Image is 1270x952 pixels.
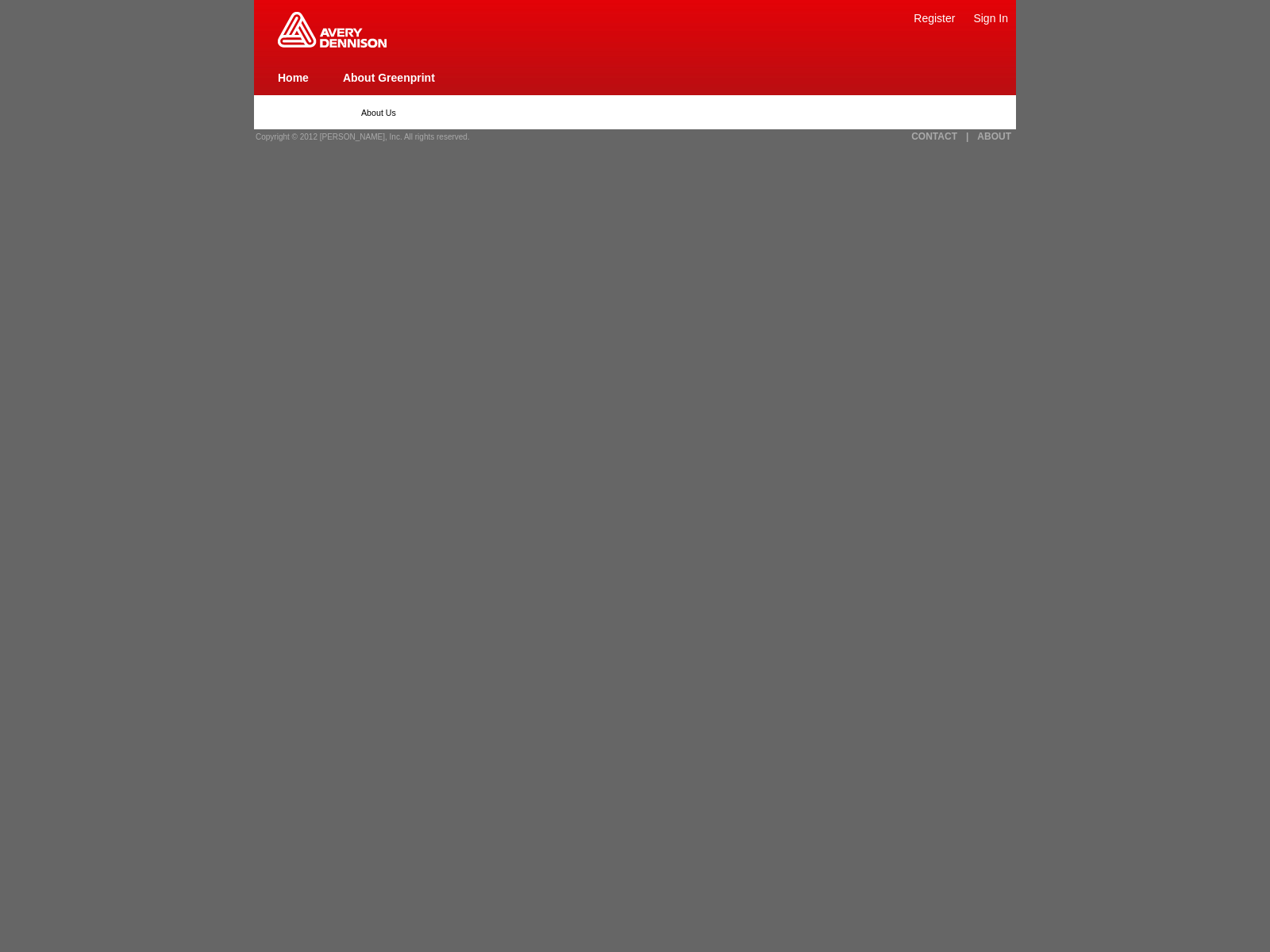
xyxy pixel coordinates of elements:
a: About Greenprint [343,71,435,84]
p: About Us [361,108,909,117]
a: | [966,131,968,142]
a: Home [278,71,309,84]
span: Copyright © 2012 [PERSON_NAME], Inc. All rights reserved. [256,132,470,141]
a: Sign In [973,12,1008,25]
a: Greenprint [278,40,387,49]
a: Register [914,12,955,25]
a: ABOUT [977,131,1011,142]
a: CONTACT [911,131,957,142]
img: Home [278,12,387,48]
